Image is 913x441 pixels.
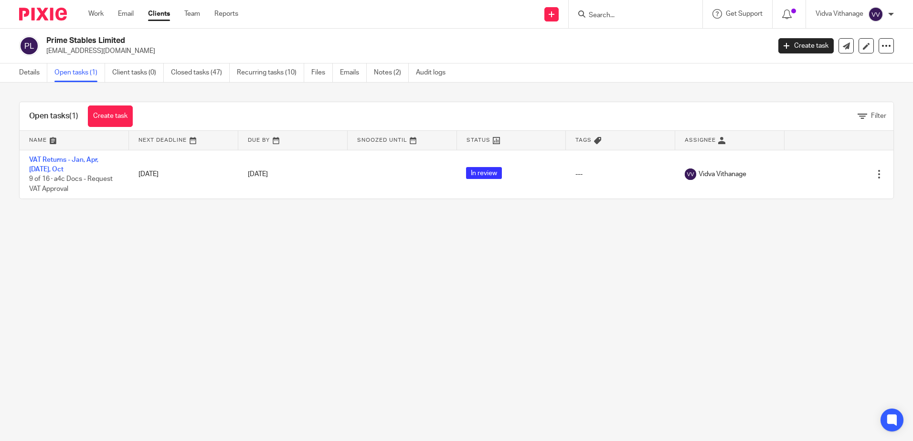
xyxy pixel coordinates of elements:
a: Closed tasks (47) [171,63,230,82]
a: Emails [340,63,367,82]
a: Audit logs [416,63,453,82]
td: [DATE] [129,150,238,199]
a: Create task [88,105,133,127]
a: Email [118,9,134,19]
span: Tags [575,137,592,143]
span: Snoozed Until [357,137,407,143]
span: [DATE] [248,171,268,178]
span: Filter [871,113,886,119]
span: 9 of 16 · a4c Docs - Request VAT Approval [29,176,113,192]
a: Open tasks (1) [54,63,105,82]
h2: Prime Stables Limited [46,36,620,46]
img: svg%3E [868,7,883,22]
img: svg%3E [685,168,696,180]
span: Get Support [726,10,763,17]
img: svg%3E [19,36,39,56]
div: --- [575,169,666,179]
a: Work [88,9,104,19]
a: Clients [148,9,170,19]
span: Vidva Vithanage [699,169,746,179]
a: Notes (2) [374,63,409,82]
a: Team [184,9,200,19]
a: Recurring tasks (10) [237,63,304,82]
span: Status [467,137,490,143]
p: [EMAIL_ADDRESS][DOMAIN_NAME] [46,46,764,56]
a: Details [19,63,47,82]
span: In review [466,167,502,179]
input: Search [588,11,674,20]
a: VAT Returns - Jan, Apr, [DATE], Oct [29,157,98,173]
a: Create task [778,38,834,53]
img: Pixie [19,8,67,21]
h1: Open tasks [29,111,78,121]
a: Files [311,63,333,82]
span: (1) [69,112,78,120]
a: Client tasks (0) [112,63,164,82]
a: Reports [214,9,238,19]
p: Vidva Vithanage [816,9,863,19]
